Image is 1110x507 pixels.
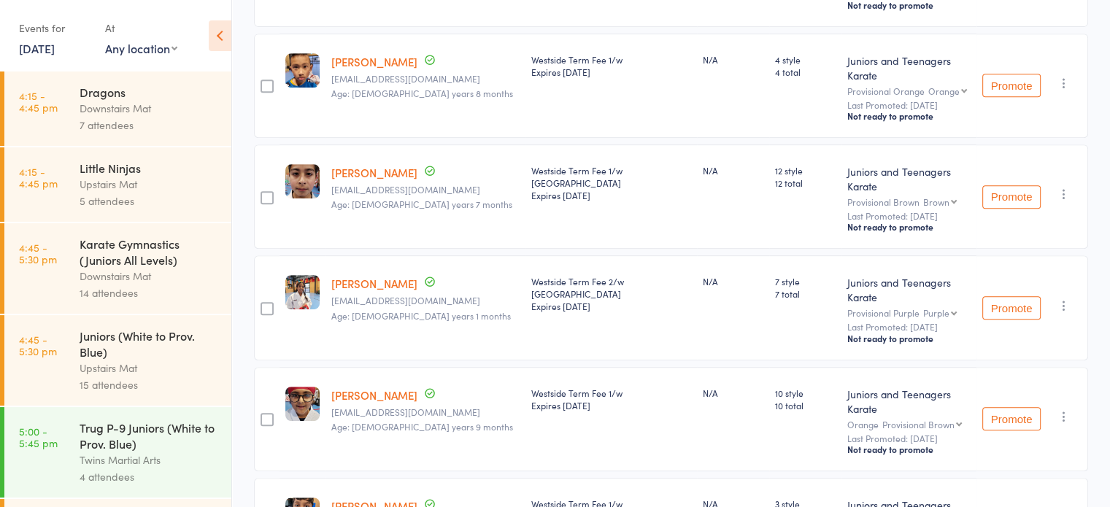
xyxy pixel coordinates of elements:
div: Brown [923,197,949,206]
div: Dragons [80,84,219,100]
img: image1619420445.png [285,387,320,421]
button: Promote [982,296,1041,320]
div: Little Ninjas [80,160,219,176]
div: Provisional Brown [847,197,971,206]
div: N/A [703,164,763,177]
small: Last Promoted: [DATE] [847,211,971,221]
time: 4:15 - 4:45 pm [19,90,58,113]
div: Twins Martial Arts [80,452,219,468]
div: Not ready to promote [847,444,971,455]
div: 5 attendees [80,193,219,209]
a: 4:15 -4:45 pmDragonsDownstairs Mat7 attendees [4,71,231,146]
div: Expires [DATE] [531,300,691,312]
span: Age: [DEMOGRAPHIC_DATA] years 8 months [331,87,513,99]
div: Downstairs Mat [80,100,219,117]
small: Last Promoted: [DATE] [847,100,971,110]
div: Westside Term Fee 2/w [GEOGRAPHIC_DATA] [531,275,691,312]
span: 7 total [775,287,836,300]
span: Age: [DEMOGRAPHIC_DATA] years 1 months [331,309,511,322]
div: Expires [DATE] [531,66,691,78]
span: Age: [DEMOGRAPHIC_DATA] years 9 months [331,420,513,433]
small: meharakaal@gmail.com [331,407,519,417]
small: deeptisameer@yahoo.co.in [331,185,519,195]
div: Orange [847,419,971,429]
div: Juniors (White to Prov. Blue) [80,328,219,360]
small: deng131244@gmail.com [331,74,519,84]
div: N/A [703,275,763,287]
span: 12 style [775,164,836,177]
div: Downstairs Mat [80,268,219,285]
div: Trug P-9 Juniors (White to Prov. Blue) [80,419,219,452]
span: 4 total [775,66,836,78]
button: Promote [982,185,1041,209]
div: 7 attendees [80,117,219,133]
div: Provisional Purple [847,308,971,317]
div: 14 attendees [80,285,219,301]
div: Not ready to promote [847,221,971,233]
div: At [105,16,177,40]
div: N/A [703,53,763,66]
div: 4 attendees [80,468,219,485]
div: Expires [DATE] [531,399,691,411]
div: Upstairs Mat [80,176,219,193]
button: Promote [982,74,1041,97]
span: 12 total [775,177,836,189]
div: Upstairs Mat [80,360,219,376]
a: 4:45 -5:30 pmKarate Gymnastics (Juniors All Levels)Downstairs Mat14 attendees [4,223,231,314]
a: 4:15 -4:45 pmLittle NinjasUpstairs Mat5 attendees [4,147,231,222]
img: image1661153958.png [285,53,320,88]
span: 7 style [775,275,836,287]
a: [PERSON_NAME] [331,276,417,291]
a: [PERSON_NAME] [331,387,417,403]
div: Any location [105,40,177,56]
span: 4 style [775,53,836,66]
div: 15 attendees [80,376,219,393]
small: Last Promoted: [DATE] [847,433,971,444]
small: rajeeshtravi@gmail.com [331,295,519,306]
time: 4:15 - 4:45 pm [19,166,58,189]
time: 5:00 - 5:45 pm [19,425,58,449]
div: Provisional Orange [847,86,971,96]
div: Events for [19,16,90,40]
div: Juniors and Teenagers Karate [847,387,971,416]
a: 4:45 -5:30 pmJuniors (White to Prov. Blue)Upstairs Mat15 attendees [4,315,231,406]
span: 10 style [775,387,836,399]
div: Not ready to promote [847,333,971,344]
img: image1627548876.png [285,164,320,198]
a: [PERSON_NAME] [331,54,417,69]
div: Westside Term Fee 1/w [531,387,691,411]
span: 10 total [775,399,836,411]
button: Promote [982,407,1041,430]
div: Provisional Brown [882,419,955,429]
div: Juniors and Teenagers Karate [847,164,971,193]
div: Westside Term Fee 1/w [GEOGRAPHIC_DATA] [531,164,691,201]
time: 4:45 - 5:30 pm [19,241,57,265]
small: Last Promoted: [DATE] [847,322,971,332]
div: Not ready to promote [847,110,971,122]
div: Westside Term Fee 1/w [531,53,691,78]
a: 5:00 -5:45 pmTrug P-9 Juniors (White to Prov. Blue)Twins Martial Arts4 attendees [4,407,231,498]
span: Age: [DEMOGRAPHIC_DATA] years 7 months [331,198,512,210]
time: 4:45 - 5:30 pm [19,333,57,357]
a: [PERSON_NAME] [331,165,417,180]
div: Purple [923,308,949,317]
div: Juniors and Teenagers Karate [847,275,971,304]
div: Expires [DATE] [531,189,691,201]
div: N/A [703,387,763,399]
a: [DATE] [19,40,55,56]
div: Orange [928,86,960,96]
div: Karate Gymnastics (Juniors All Levels) [80,236,219,268]
div: Juniors and Teenagers Karate [847,53,971,82]
img: image1716188528.png [285,275,320,309]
